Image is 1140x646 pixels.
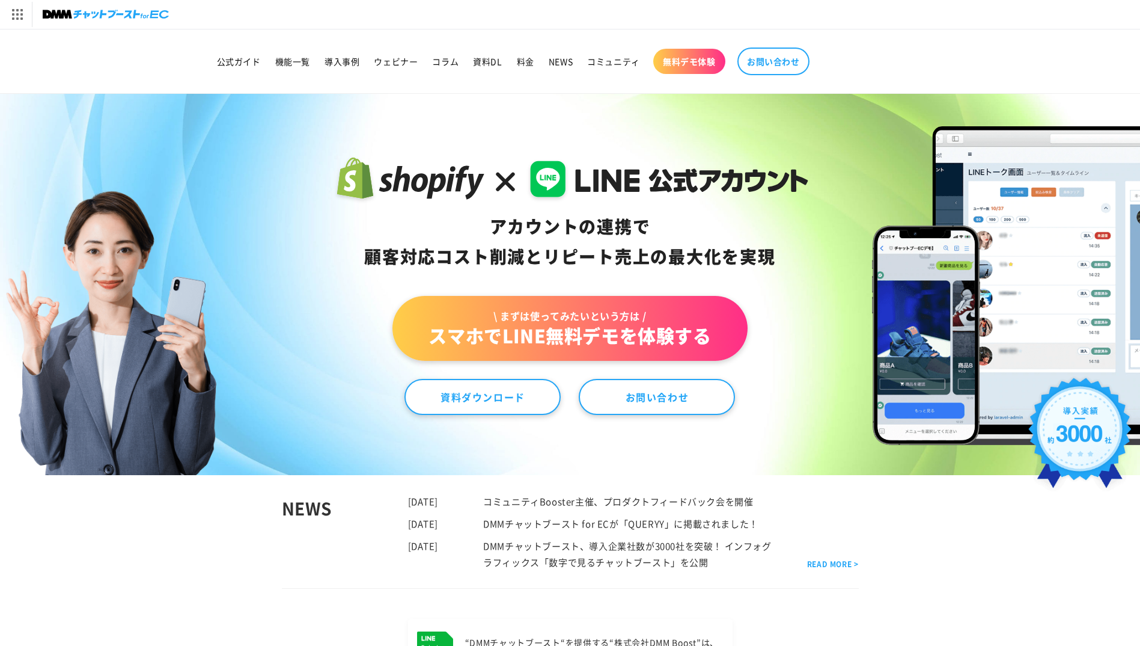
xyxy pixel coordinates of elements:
[275,56,310,67] span: 機能一覧
[408,517,439,530] time: [DATE]
[483,517,758,530] a: DMMチャットブースト for ECが「QUERYY」に掲載されました！
[408,495,439,508] time: [DATE]
[580,49,647,74] a: コミュニティ
[517,56,534,67] span: 料金
[404,379,561,415] a: 資料ダウンロード
[432,56,459,67] span: コラム
[317,49,367,74] a: 導入事例
[268,49,317,74] a: 機能一覧
[43,6,169,23] img: チャットブーストforEC
[428,309,711,322] span: \ まずは使ってみたいという方は /
[473,56,502,67] span: 資料DL
[541,49,580,74] a: NEWS
[2,2,32,27] img: サービス
[737,48,809,75] a: お問い合わせ
[483,540,771,568] a: DMMチャットブースト、導入企業社数が3000社を突破！ インフォグラフィックス「数字で見るチャットブースト」を公開
[663,56,716,67] span: 無料デモ体験
[466,49,509,74] a: 資料DL
[425,49,466,74] a: コラム
[217,56,261,67] span: 公式ガイド
[374,56,418,67] span: ウェビナー
[392,296,747,361] a: \ まずは使ってみたいという方は /スマホでLINE無料デモを体験する
[587,56,640,67] span: コミュニティ
[579,379,735,415] a: お問い合わせ
[1023,372,1137,502] img: 導入実績約3000社
[549,56,573,67] span: NEWS
[747,56,800,67] span: お問い合わせ
[408,540,439,552] time: [DATE]
[653,49,725,74] a: 無料デモ体験
[210,49,268,74] a: 公式ガイド
[510,49,541,74] a: 料金
[325,56,359,67] span: 導入事例
[332,212,808,272] div: アカウントの連携で 顧客対応コスト削減と リピート売上の 最大化を実現
[367,49,425,74] a: ウェビナー
[282,493,408,570] div: NEWS
[807,558,859,571] a: READ MORE >
[483,495,753,508] a: コミュニティBooster主催、プロダクトフィードバック会を開催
